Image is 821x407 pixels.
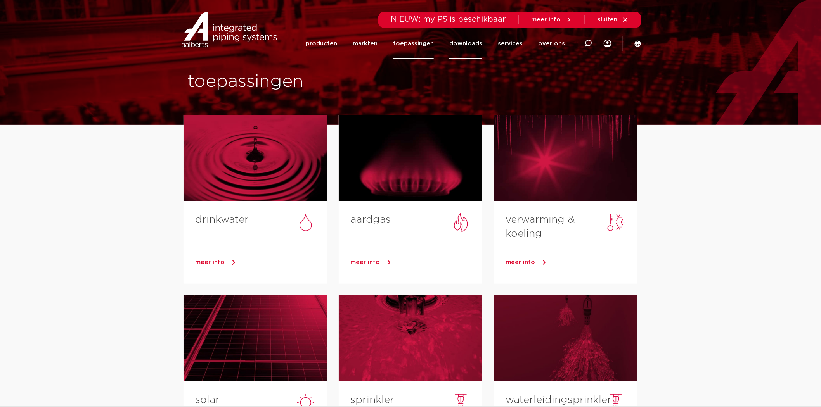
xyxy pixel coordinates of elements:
[506,259,535,265] span: meer info
[195,395,220,405] a: solar
[598,16,629,23] a: sluiten
[449,29,482,59] a: downloads
[350,215,391,225] a: aardgas
[531,16,572,23] a: meer info
[353,29,378,59] a: markten
[187,69,407,94] h1: toepassingen
[604,28,611,59] div: my IPS
[195,259,225,265] span: meer info
[598,17,617,22] span: sluiten
[306,29,337,59] a: producten
[506,215,575,239] a: verwarming & koeling
[350,259,380,265] span: meer info
[350,257,482,268] a: meer info
[306,29,565,59] nav: Menu
[506,257,637,268] a: meer info
[195,257,327,268] a: meer info
[531,17,561,22] span: meer info
[506,395,611,405] a: waterleidingsprinkler
[498,29,523,59] a: services
[538,29,565,59] a: over ons
[393,29,434,59] a: toepassingen
[195,215,249,225] a: drinkwater
[391,16,506,23] span: NIEUW: myIPS is beschikbaar
[350,395,394,405] a: sprinkler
